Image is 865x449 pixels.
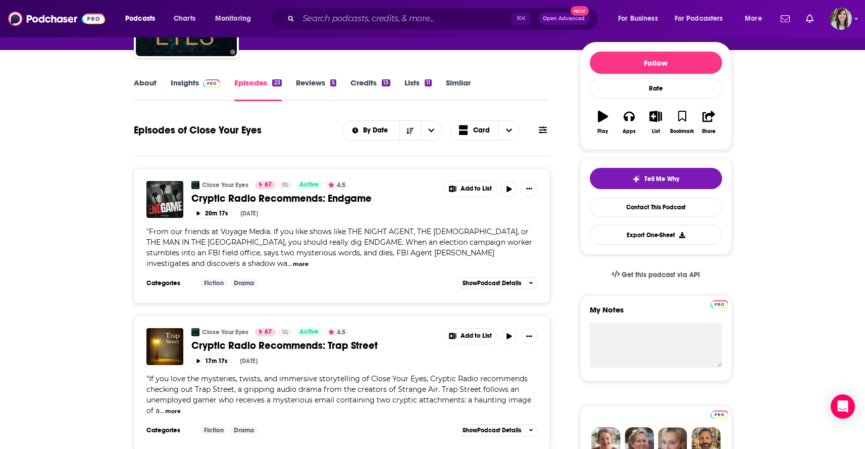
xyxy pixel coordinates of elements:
[146,374,531,415] span: "
[191,192,437,205] a: Cryptic Radio Recommends: Endgame
[632,175,640,183] img: tell me why sparkle
[521,328,537,344] button: Show More Button
[134,78,157,101] a: About
[710,409,728,419] a: Pro website
[215,12,251,26] span: Monitoring
[461,185,492,193] span: Add to List
[463,427,521,434] span: Show Podcast Details
[590,104,616,141] button: Play
[146,227,532,268] span: "
[425,79,432,86] div: 11
[230,426,258,434] a: Drama
[446,78,471,101] a: Similar
[202,328,248,336] a: Close Your Eyes
[702,128,716,134] div: Share
[191,328,199,336] img: Close Your Eyes
[191,192,372,205] span: Cryptic Radio Recommends: Endgame
[538,13,589,25] button: Open AdvancedNew
[200,426,228,434] a: Fiction
[203,79,221,87] img: Podchaser Pro
[543,16,585,21] span: Open Advanced
[473,127,490,134] span: Card
[8,9,105,28] img: Podchaser - Follow, Share and Rate Podcasts
[710,300,728,308] img: Podchaser Pro
[191,339,378,352] span: Cryptic Radio Recommends: Trap Street
[463,280,521,287] span: Show Podcast Details
[644,175,679,183] span: Tell Me Why
[191,181,199,189] img: Close Your Eyes
[668,11,738,27] button: open menu
[618,12,658,26] span: For Business
[325,181,348,189] button: 4.5
[167,11,201,27] a: Charts
[675,12,723,26] span: For Podcasters
[571,6,589,16] span: New
[458,424,538,436] button: ShowPodcast Details
[342,120,442,141] h2: Choose List sort
[745,12,762,26] span: More
[695,104,722,141] button: Share
[234,78,281,101] a: Episodes23
[280,7,607,30] div: Search podcasts, credits, & more...
[330,79,336,86] div: 5
[830,8,852,30] img: User Profile
[622,271,700,279] span: Get this podcast via API
[603,262,708,287] a: Get this podcast via API
[590,305,722,323] label: My Notes
[350,78,390,101] a: Credits13
[710,411,728,419] img: Podchaser Pro
[404,78,432,101] a: Lists11
[325,328,348,336] button: 4.5
[125,12,155,26] span: Podcasts
[590,225,722,245] button: Export One-Sheet
[642,104,669,141] button: List
[458,277,538,289] button: ShowPodcast Details
[738,11,775,27] button: open menu
[623,128,636,134] div: Apps
[240,357,258,365] div: [DATE]
[777,10,794,27] a: Show notifications dropdown
[450,120,520,141] h2: Choose View
[299,327,319,337] span: Active
[830,8,852,30] span: Logged in as devinandrade
[191,356,232,366] button: 17m 17s
[830,8,852,30] button: Show profile menu
[670,128,694,134] div: Bookmark
[146,328,183,365] img: Cryptic Radio Recommends: Trap Street
[590,78,722,99] div: Rate
[421,121,442,140] button: open menu
[611,11,671,27] button: open menu
[202,181,248,189] a: Close Your Eyes
[298,11,512,27] input: Search podcasts, credits, & more...
[521,181,537,197] button: Show More Button
[590,168,722,189] button: tell me why sparkleTell Me Why
[146,181,183,218] img: Cryptic Radio Recommends: Endgame
[299,180,319,190] span: Active
[146,227,532,268] span: From our friends at Voyage Media. If you like shows like THE NIGHT AGENT, THE [DEMOGRAPHIC_DATA],...
[146,374,531,415] span: If you love the mysteries, twists, and immersive storytelling of Close Your Eyes, Cryptic Radio r...
[802,10,818,27] a: Show notifications dropdown
[160,406,164,415] span: ...
[382,79,390,86] div: 13
[295,328,323,336] a: Active
[265,180,272,190] span: 67
[191,209,232,218] button: 20m 17s
[208,11,264,27] button: open menu
[444,329,497,344] button: Show More Button
[174,12,195,26] span: Charts
[444,182,497,197] button: Show More Button
[200,279,228,287] a: Fiction
[287,259,292,268] span: ...
[146,279,192,287] h3: Categories
[597,128,608,134] div: Play
[146,426,192,434] h3: Categories
[165,407,181,416] button: more
[461,332,492,340] span: Add to List
[118,11,168,27] button: open menu
[399,121,421,140] button: Sort Direction
[296,78,336,101] a: Reviews5
[295,181,323,189] a: Active
[710,299,728,308] a: Pro website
